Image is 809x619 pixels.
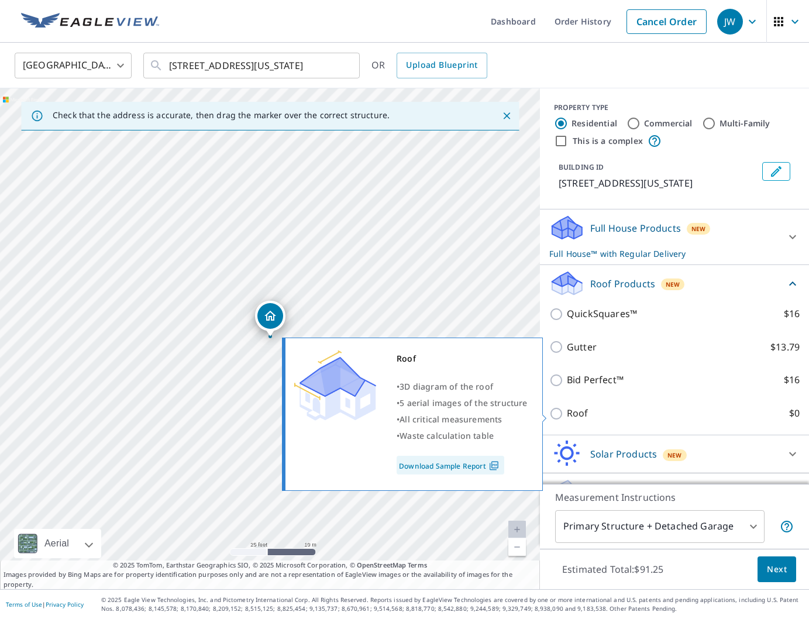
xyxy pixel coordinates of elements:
[400,430,494,441] span: Waste calculation table
[400,381,493,392] span: 3D diagram of the roof
[21,13,159,30] img: EV Logo
[780,520,794,534] span: Your report will include the primary structure and a detached garage if one exists.
[567,373,624,387] p: Bid Perfect™
[397,456,504,474] a: Download Sample Report
[357,560,406,569] a: OpenStreetMap
[572,118,617,129] label: Residential
[667,451,682,460] span: New
[46,600,84,608] a: Privacy Policy
[397,395,528,411] div: •
[567,307,637,321] p: QuickSquares™
[169,49,336,82] input: Search by address or latitude-longitude
[549,440,800,468] div: Solar ProductsNew
[549,247,779,260] p: Full House™ with Regular Delivery
[408,560,427,569] a: Terms
[549,478,800,506] div: Walls ProductsNew
[6,601,84,608] p: |
[400,397,527,408] span: 5 aerial images of the structure
[762,162,790,181] button: Edit building 1
[555,490,794,504] p: Measurement Instructions
[758,556,796,583] button: Next
[567,406,588,421] p: Roof
[626,9,707,34] a: Cancel Order
[397,411,528,428] div: •
[555,510,765,543] div: Primary Structure + Detached Garage
[784,307,800,321] p: $16
[371,53,487,78] div: OR
[549,270,800,297] div: Roof ProductsNew
[590,447,657,461] p: Solar Products
[573,135,643,147] label: This is a complex
[14,529,101,558] div: Aerial
[559,162,604,172] p: BUILDING ID
[6,600,42,608] a: Terms of Use
[553,556,673,582] p: Estimated Total: $91.25
[101,596,803,613] p: © 2025 Eagle View Technologies, Inc. and Pictometry International Corp. All Rights Reserved. Repo...
[508,538,526,556] a: Current Level 20, Zoom Out
[53,110,390,121] p: Check that the address is accurate, then drag the marker over the correct structure.
[644,118,693,129] label: Commercial
[691,224,706,233] span: New
[770,340,800,355] p: $13.79
[397,350,528,367] div: Roof
[666,280,680,289] span: New
[499,108,514,123] button: Close
[590,221,681,235] p: Full House Products
[486,460,502,471] img: Pdf Icon
[397,53,487,78] a: Upload Blueprint
[397,428,528,444] div: •
[400,414,502,425] span: All critical measurements
[567,340,597,355] p: Gutter
[255,301,285,337] div: Dropped pin, building 1, Residential property, 1503 NW 17th St Oklahoma City, OK 73106
[554,102,795,113] div: PROPERTY TYPE
[549,214,800,260] div: Full House ProductsNewFull House™ with Regular Delivery
[508,521,526,538] a: Current Level 20, Zoom In Disabled
[397,379,528,395] div: •
[789,406,800,421] p: $0
[113,560,427,570] span: © 2025 TomTom, Earthstar Geographics SIO, © 2025 Microsoft Corporation, ©
[590,277,655,291] p: Roof Products
[559,176,758,190] p: [STREET_ADDRESS][US_STATE]
[15,49,132,82] div: [GEOGRAPHIC_DATA]
[784,373,800,387] p: $16
[717,9,743,35] div: JW
[41,529,73,558] div: Aerial
[294,350,376,421] img: Premium
[767,562,787,577] span: Next
[406,58,477,73] span: Upload Blueprint
[720,118,770,129] label: Multi-Family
